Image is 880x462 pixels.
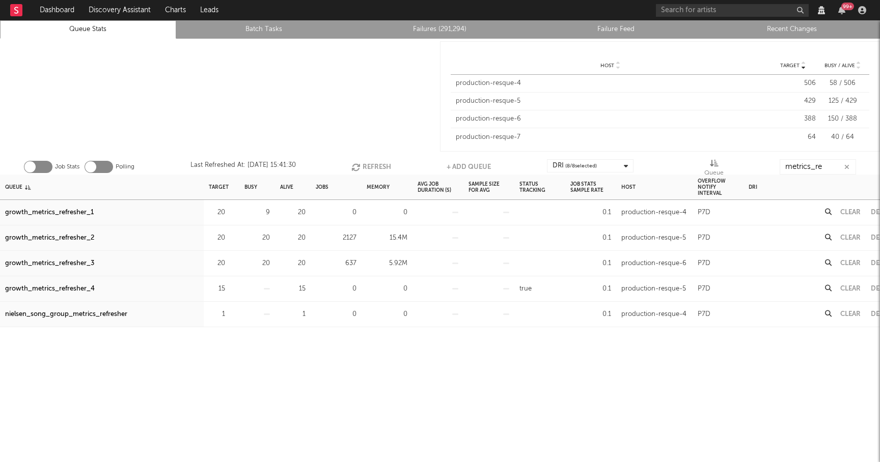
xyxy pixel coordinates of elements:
div: Memory [367,176,390,198]
div: P7D [698,308,710,321]
div: 20 [280,232,306,244]
div: P7D [698,207,710,219]
button: Clear [840,285,861,292]
input: Search... [780,159,856,175]
div: 58 / 506 [821,78,864,89]
div: 20 [209,232,225,244]
button: Clear [840,209,861,216]
div: Target [209,176,229,198]
a: Recent Changes [709,23,874,36]
button: Clear [840,235,861,241]
div: DRI [553,160,597,172]
div: 2127 [316,232,356,244]
div: 429 [770,96,816,106]
a: growth_metrics_refresher_3 [5,257,94,270]
div: 125 / 429 [821,96,864,106]
span: Busy / Alive [824,63,855,69]
div: true [519,283,532,295]
button: Clear [840,311,861,317]
label: Job Stats [55,161,79,173]
div: 0 [367,283,407,295]
div: 20 [209,207,225,219]
div: 388 [770,114,816,124]
div: 0.1 [570,308,611,321]
a: Failure Feed [534,23,699,36]
div: 99 + [841,3,854,10]
div: Queue [5,176,31,198]
button: Refresh [351,159,391,175]
input: Search for artists [656,4,809,17]
div: 0.1 [570,207,611,219]
div: DRI [749,176,757,198]
div: 40 / 64 [821,132,864,142]
label: Polling [116,161,134,173]
div: Sample Size For Avg [469,176,509,198]
div: Last Refreshed At: [DATE] 15:41:30 [190,159,296,175]
div: Status Tracking [519,176,560,198]
div: 20 [244,257,270,270]
div: 1 [280,308,306,321]
div: 15.4M [367,232,407,244]
a: nielsen_song_group_metrics_refresher [5,308,127,321]
div: production-resque-6 [456,114,765,124]
div: 64 [770,132,816,142]
div: 20 [209,257,225,270]
div: P7D [698,283,710,295]
div: 20 [244,232,270,244]
div: P7D [698,257,710,270]
div: 0.1 [570,232,611,244]
span: Target [780,63,800,69]
div: P7D [698,232,710,244]
div: production-resque-4 [621,308,686,321]
a: Queue Stats [6,23,171,36]
div: 15 [280,283,306,295]
span: ( 8 / 8 selected) [565,160,597,172]
div: Host [621,176,636,198]
button: Clear [840,260,861,267]
button: + Add Queue [447,159,491,175]
button: 99+ [838,6,845,14]
a: growth_metrics_refresher_4 [5,283,95,295]
div: 637 [316,257,356,270]
div: production-resque-5 [621,283,686,295]
div: 0 [316,207,356,219]
a: Batch Tasks [182,23,347,36]
div: production-resque-6 [621,257,686,270]
a: Failures (291,294) [358,23,522,36]
a: growth_metrics_refresher_1 [5,207,94,219]
div: Job Stats Sample Rate [570,176,611,198]
div: Alive [280,176,293,198]
div: 15 [209,283,225,295]
div: 0 [316,308,356,321]
div: 1 [209,308,225,321]
div: production-resque-4 [621,207,686,219]
div: Overflow Notify Interval [698,176,738,198]
div: 5.92M [367,257,407,270]
div: Jobs [316,176,328,198]
div: 20 [280,207,306,219]
span: Host [600,63,614,69]
div: 0 [367,207,407,219]
div: production-resque-4 [456,78,765,89]
div: 506 [770,78,816,89]
div: 0.1 [570,257,611,270]
div: 20 [280,257,306,270]
div: production-resque-5 [456,96,765,106]
div: production-resque-7 [456,132,765,142]
div: Avg Job Duration (s) [418,176,458,198]
div: 150 / 388 [821,114,864,124]
a: growth_metrics_refresher_2 [5,232,94,244]
div: 0.1 [570,283,611,295]
div: 0 [316,283,356,295]
div: 9 [244,207,270,219]
div: Queue [704,167,724,179]
div: Busy [244,176,257,198]
div: production-resque-5 [621,232,686,244]
div: 0 [367,308,407,321]
div: Queue [704,159,724,179]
